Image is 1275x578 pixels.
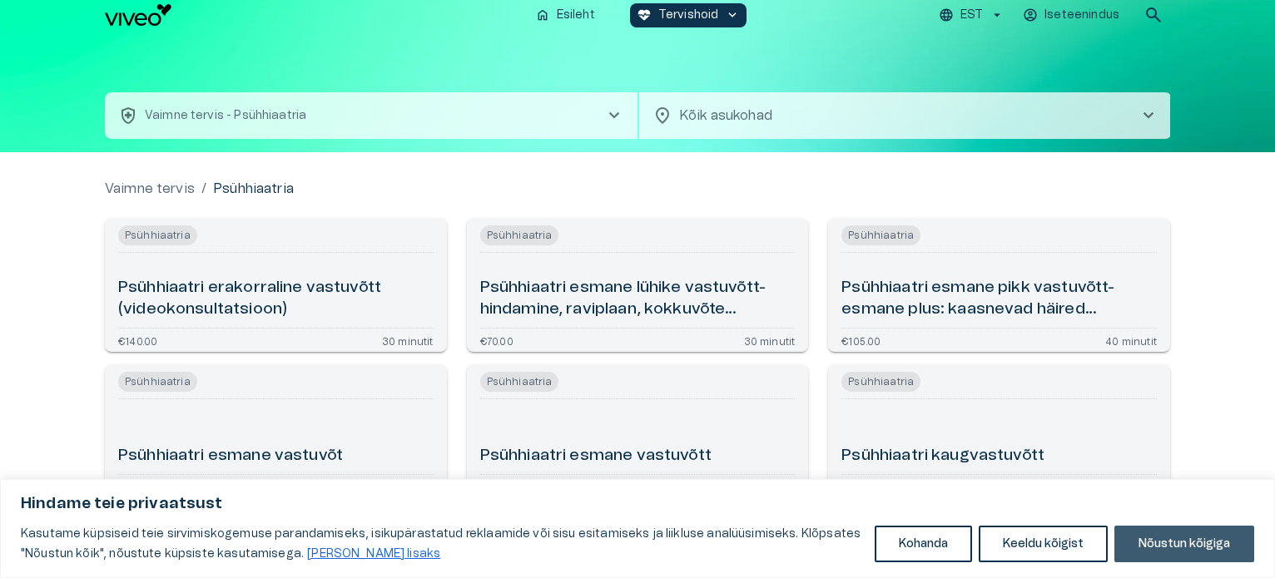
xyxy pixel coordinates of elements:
p: €70.00 [480,335,513,345]
p: EST [960,7,983,24]
button: ecg_heartTervishoidkeyboard_arrow_down [630,3,747,27]
p: 30 minutit [744,335,796,345]
a: Open service booking details [105,219,447,352]
button: Keeldu kõigist [979,526,1108,562]
span: ecg_heart [637,7,652,22]
span: Psühhiaatria [841,372,920,392]
p: Psühhiaatria [213,179,294,199]
span: health_and_safety [118,106,138,126]
h6: Psühhiaatri esmane vastuvõt [118,445,343,467]
p: 40 minutit [1105,335,1157,345]
span: home [535,7,550,22]
h6: Psühhiaatri esmane vastuvõtt [480,445,712,467]
button: EST [936,3,1007,27]
span: chevron_right [1139,106,1158,126]
p: Kasutame küpsiseid teie sirvimiskogemuse parandamiseks, isikupärastatud reklaamide või sisu esita... [21,524,862,564]
a: Navigate to homepage [105,4,522,26]
p: Esileht [557,7,595,24]
a: Open service booking details [105,365,447,498]
p: Vaimne tervis - Psühhiaatria [145,107,306,125]
span: Psühhiaatria [480,225,559,245]
span: chevron_right [604,106,624,126]
button: homeEsileht [528,3,603,27]
p: / [201,179,206,199]
h6: Psühhiaatri kaugvastuvõtt [841,445,1044,467]
span: Psühhiaatria [480,372,559,392]
a: Open service booking details [467,219,809,352]
h6: Psühhiaatri erakorraline vastuvõtt (videokonsultatsioon) [118,277,434,321]
span: search [1144,5,1163,25]
span: Help [85,13,110,27]
p: 30 minutit [382,335,434,345]
p: €140.00 [118,335,157,345]
span: Psühhiaatria [118,225,197,245]
a: Vaimne tervis [105,179,195,199]
a: Loe lisaks [306,547,441,561]
a: Open service booking details [828,219,1170,352]
a: Open service booking details [828,365,1170,498]
span: Psühhiaatria [841,225,920,245]
p: Tervishoid [658,7,719,24]
button: Nõustun kõigiga [1114,526,1254,562]
a: Open service booking details [467,365,809,498]
span: keyboard_arrow_down [725,7,740,22]
h6: Psühhiaatri esmane pikk vastuvõtt- esmane plus: kaasnevad häired (videokonsultatsioon) [841,277,1157,321]
span: Psühhiaatria [118,372,197,392]
h6: Psühhiaatri esmane lühike vastuvõtt- hindamine, raviplaan, kokkuvõte (videokonsultatsioon) [480,277,796,321]
button: Iseteenindus [1020,3,1124,27]
p: €105.00 [841,335,881,345]
p: Kõik asukohad [679,106,1112,126]
span: location_on [652,106,672,126]
p: Hindame teie privaatsust [21,494,1254,514]
img: Viveo logo [105,4,171,26]
p: Iseteenindus [1044,7,1119,24]
button: health_and_safetyVaimne tervis - Psühhiaatriachevron_right [105,92,637,139]
button: Kohanda [875,526,972,562]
